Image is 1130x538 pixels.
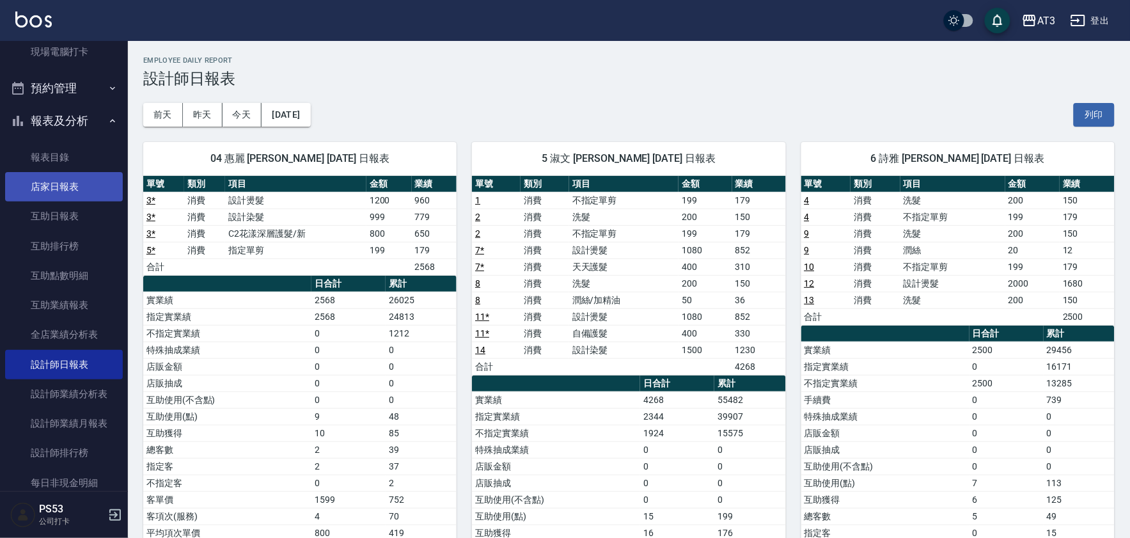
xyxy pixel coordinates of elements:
[311,408,386,425] td: 9
[475,212,480,222] a: 2
[804,212,810,222] a: 4
[969,458,1044,475] td: 0
[640,491,714,508] td: 0
[801,342,969,358] td: 實業績
[851,292,900,308] td: 消費
[521,258,569,275] td: 消費
[1044,326,1115,342] th: 累計
[5,232,123,261] a: 互助排行榜
[1005,275,1060,292] td: 2000
[969,425,1044,441] td: 0
[569,258,679,275] td: 天天護髮
[223,103,262,127] button: 今天
[521,225,569,242] td: 消費
[804,295,815,305] a: 13
[851,192,900,209] td: 消費
[39,503,104,516] h5: PS53
[386,308,457,325] td: 24813
[1044,475,1115,491] td: 113
[143,441,311,458] td: 總客數
[386,491,457,508] td: 752
[732,308,786,325] td: 852
[969,475,1044,491] td: 7
[1005,292,1060,308] td: 200
[714,508,785,525] td: 199
[472,358,521,375] td: 合計
[386,441,457,458] td: 39
[472,176,521,193] th: 單號
[640,458,714,475] td: 0
[311,458,386,475] td: 2
[640,475,714,491] td: 0
[851,242,900,258] td: 消費
[801,508,969,525] td: 總客數
[1044,358,1115,375] td: 16171
[521,325,569,342] td: 消費
[969,441,1044,458] td: 0
[569,242,679,258] td: 設計燙髮
[472,392,640,408] td: 實業績
[640,425,714,441] td: 1924
[412,242,457,258] td: 179
[801,392,969,408] td: 手續費
[1044,508,1115,525] td: 49
[5,409,123,438] a: 設計師業績月報表
[311,276,386,292] th: 日合計
[1060,275,1115,292] td: 1680
[679,176,732,193] th: 金額
[311,325,386,342] td: 0
[679,209,732,225] td: 200
[225,176,366,193] th: 項目
[969,358,1044,375] td: 0
[472,491,640,508] td: 互助使用(不含點)
[143,375,311,392] td: 店販抽成
[472,408,640,425] td: 指定實業績
[640,376,714,392] th: 日合計
[1005,192,1060,209] td: 200
[1005,258,1060,275] td: 199
[386,458,457,475] td: 37
[5,320,123,349] a: 全店業績分析表
[225,209,366,225] td: 設計染髮
[412,258,457,275] td: 2568
[311,491,386,508] td: 1599
[311,342,386,358] td: 0
[521,308,569,325] td: 消費
[311,441,386,458] td: 2
[225,225,366,242] td: C2花漾深層護髮/新
[679,192,732,209] td: 199
[5,438,123,468] a: 設計師排行榜
[1060,258,1115,275] td: 179
[143,103,183,127] button: 前天
[143,342,311,358] td: 特殊抽成業績
[386,276,457,292] th: 累計
[521,292,569,308] td: 消費
[386,425,457,441] td: 85
[569,292,679,308] td: 潤絲/加精油
[732,292,786,308] td: 36
[5,172,123,202] a: 店家日報表
[1044,375,1115,392] td: 13285
[475,345,485,355] a: 14
[985,8,1010,33] button: save
[1060,292,1115,308] td: 150
[1044,408,1115,425] td: 0
[714,491,785,508] td: 0
[184,192,225,209] td: 消費
[1005,209,1060,225] td: 199
[386,508,457,525] td: 70
[732,258,786,275] td: 310
[640,408,714,425] td: 2344
[569,308,679,325] td: 設計燙髮
[801,458,969,475] td: 互助使用(不含點)
[143,56,1115,65] h2: Employee Daily Report
[900,258,1005,275] td: 不指定單剪
[679,242,732,258] td: 1080
[5,37,123,67] a: 現場電腦打卡
[475,228,480,239] a: 2
[472,508,640,525] td: 互助使用(點)
[714,392,785,408] td: 55482
[311,358,386,375] td: 0
[184,225,225,242] td: 消費
[1044,425,1115,441] td: 0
